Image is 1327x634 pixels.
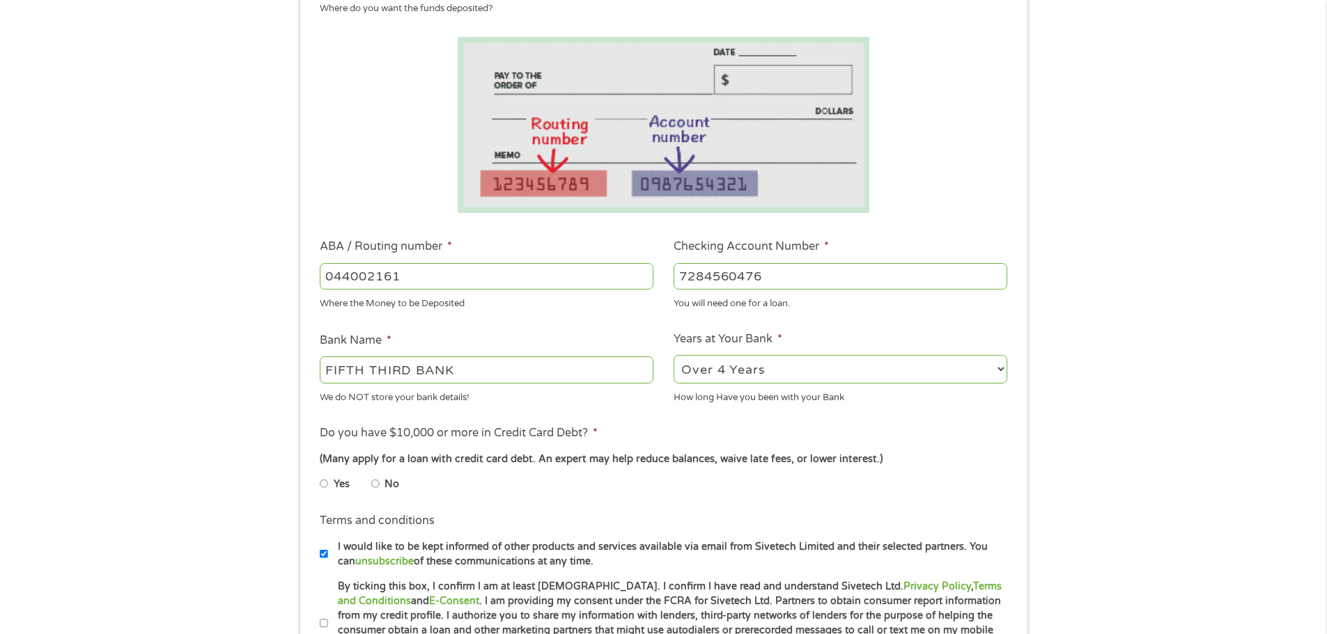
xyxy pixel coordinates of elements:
[320,2,997,16] div: Where do you want the funds deposited?
[320,292,653,311] div: Where the Money to be Deposited
[674,292,1007,311] div: You will need one for a loan.
[458,37,870,213] img: Routing number location
[328,539,1011,569] label: I would like to be kept informed of other products and services available via email from Sivetech...
[674,386,1007,404] div: How long Have you been with your Bank
[320,452,1007,467] div: (Many apply for a loan with credit card debt. An expert may help reduce balances, waive late fees...
[903,580,971,592] a: Privacy Policy
[674,263,1007,290] input: 345634636
[334,477,350,492] label: Yes
[385,477,399,492] label: No
[320,263,653,290] input: 263177916
[320,239,452,254] label: ABA / Routing number
[320,386,653,404] div: We do NOT store your bank details!
[320,426,598,441] label: Do you have $10,000 or more in Credit Card Debt?
[338,580,1002,607] a: Terms and Conditions
[320,333,391,348] label: Bank Name
[429,595,479,607] a: E-Consent
[674,332,782,347] label: Years at Your Bank
[355,555,414,567] a: unsubscribe
[320,514,435,528] label: Terms and conditions
[674,239,829,254] label: Checking Account Number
